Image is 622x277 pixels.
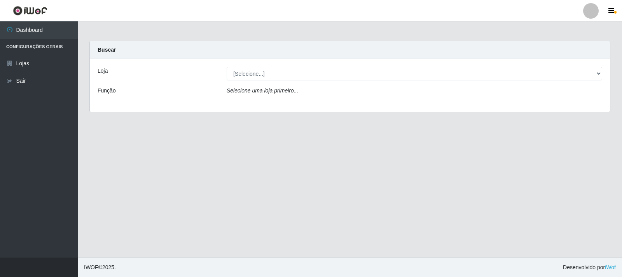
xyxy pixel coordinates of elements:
[84,264,98,270] span: IWOF
[605,264,616,270] a: iWof
[84,263,116,272] span: © 2025 .
[227,87,298,94] i: Selecione uma loja primeiro...
[98,67,108,75] label: Loja
[98,47,116,53] strong: Buscar
[98,87,116,95] label: Função
[13,6,47,16] img: CoreUI Logo
[563,263,616,272] span: Desenvolvido por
